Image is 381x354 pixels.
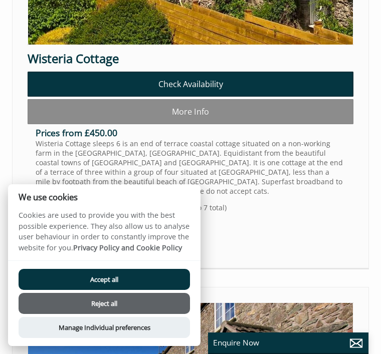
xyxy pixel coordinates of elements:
[28,50,119,67] a: Wisteria Cottage
[36,139,345,196] p: Wisteria Cottage sleeps 6 is an end of terrace coastal cottage situated on a non-working farm in ...
[19,269,190,290] button: Accept all
[19,293,190,314] button: Reject all
[28,72,353,97] a: Check Availability
[19,317,190,338] button: Manage Individual preferences
[36,127,345,139] h3: Prices from £450.00
[73,243,182,252] a: Privacy Policy and Cookie Policy
[28,99,353,124] a: More Info
[8,210,201,260] p: Cookies are used to provide you with the best possible experience. They also allow us to analyse ...
[213,337,363,348] p: Enquire Now
[8,192,201,202] h2: We use cookies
